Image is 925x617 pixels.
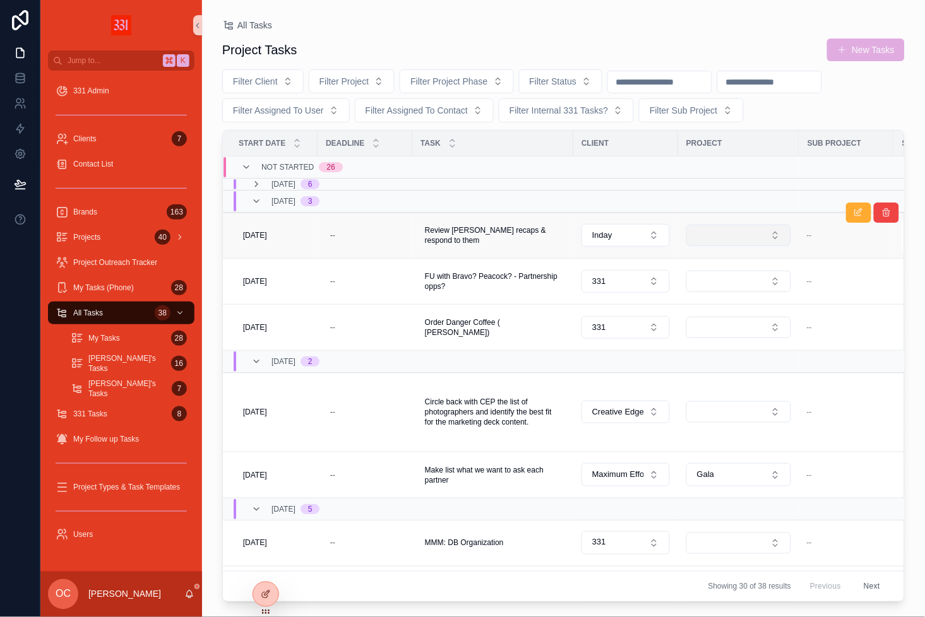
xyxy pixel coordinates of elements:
span: -- [807,322,812,332]
span: [PERSON_NAME]'s Tasks [88,379,167,399]
a: -- [325,533,405,553]
div: 28 [171,331,187,346]
a: 331 Tasks8 [48,403,194,425]
span: My Tasks (Phone) [73,283,134,293]
span: My Follow up Tasks [73,434,139,444]
span: [DATE] [243,407,267,417]
button: Select Button [582,531,670,554]
a: Clients7 [48,127,194,150]
span: Filter Assigned To Contact [366,104,468,117]
span: -- [807,276,812,286]
button: Select Button [582,316,670,339]
div: -- [330,230,335,240]
span: Start Date [239,138,285,148]
a: Brands163 [48,201,194,223]
span: [DATE] [243,322,267,332]
div: scrollable content [40,71,202,563]
a: -- [325,271,405,291]
a: Make list what we want to ask each partner [420,460,566,490]
button: Jump to...K [48,50,194,71]
span: 331 [592,537,606,548]
button: Select Button [582,463,670,486]
div: 6 [308,179,313,189]
button: Select Button [686,271,791,292]
span: -- [807,407,812,417]
div: -- [330,538,335,548]
a: Select Button [686,462,792,486]
a: All Tasks38 [48,302,194,324]
span: Filter Project Phase [410,75,487,88]
a: -- [325,402,405,422]
a: [PERSON_NAME]'s Tasks16 [63,352,194,375]
span: [DATE] [272,356,295,367]
a: Contact List [48,153,194,175]
h1: Project Tasks [222,41,297,59]
a: Projects40 [48,226,194,249]
span: Filter Assigned To User [233,104,324,117]
div: 2 [308,356,313,367]
div: 26 [326,162,335,172]
div: 5 [308,504,313,514]
div: -- [330,322,335,332]
button: Select Button [686,532,791,554]
span: 331 Tasks [73,409,107,419]
div: 28 [171,280,187,295]
span: [PERSON_NAME]'s Tasks [88,353,166,373]
span: Not Started [261,162,314,172]
a: [DATE] [238,533,310,553]
a: Select Button [581,315,671,339]
span: Contact List [73,159,113,169]
span: Review [PERSON_NAME] recaps & respond to them [425,225,561,245]
span: FU with Bravo? Peacock? - Partnership opps? [425,271,561,291]
div: 38 [155,305,170,320]
a: [DATE] [238,402,310,422]
a: Circle back with CEP the list of photographers and identify the best fit for the marketing deck c... [420,392,566,432]
a: FU with Bravo? Peacock? - Partnership opps? [420,266,566,297]
a: [DATE] [238,317,310,338]
a: [DATE] [238,465,310,485]
div: -- [330,407,335,417]
a: [DATE] [238,225,310,245]
a: 331 Admin [48,79,194,102]
a: MMM: DB Organization [420,533,566,553]
span: Filter Client [233,75,278,88]
span: Filter Project [319,75,369,88]
span: All Tasks [237,19,272,32]
span: Jump to... [68,56,158,66]
a: Select Button [686,224,792,247]
div: 7 [172,131,187,146]
button: Select Button [686,225,791,246]
button: Next [855,577,889,596]
span: Task [421,138,441,148]
button: Select Button [355,98,494,122]
span: Deadline [326,138,364,148]
span: [DATE] [243,538,267,548]
button: Select Button [582,401,670,423]
span: Users [73,530,93,540]
span: 331 Admin [73,86,109,96]
span: Order Danger Coffee ( [PERSON_NAME]) [425,317,561,338]
a: -- [807,470,886,480]
span: Circle back with CEP the list of photographers and identify the best fit for the marketing deck c... [425,397,561,427]
img: App logo [111,15,131,35]
div: 16 [171,356,187,371]
a: Select Button [686,270,792,293]
span: MMM: DB Organization [425,538,504,548]
div: 163 [167,204,187,220]
span: Maximum Effort [592,469,644,480]
span: Make list what we want to ask each partner [425,465,561,485]
div: 8 [172,406,187,421]
a: Project Outreach Tracker [48,251,194,274]
span: Project Types & Task Templates [73,482,180,492]
button: Select Button [582,224,670,247]
a: -- [807,538,886,548]
a: Users [48,524,194,546]
a: All Tasks [222,19,272,32]
span: Filter Status [530,75,577,88]
span: [DATE] [272,179,295,189]
span: Filter Sub Project [650,104,717,117]
span: All Tasks [73,308,103,318]
a: My Follow up Tasks [48,428,194,450]
a: My Tasks (Phone)28 [48,276,194,299]
button: Select Button [582,270,670,293]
